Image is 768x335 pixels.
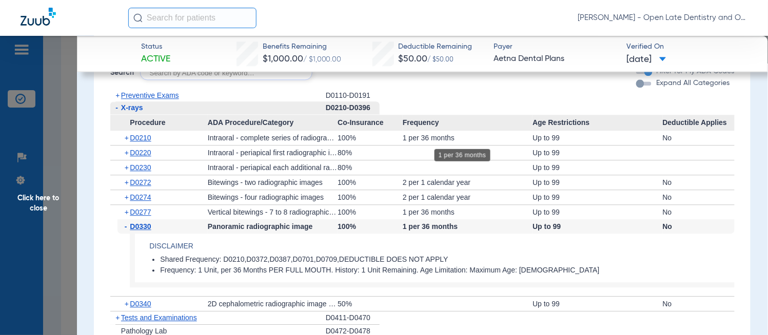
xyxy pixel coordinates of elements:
div: Bitewings - four radiographic images [208,190,338,204]
span: $1,000.00 [263,54,303,64]
span: + [115,313,120,322]
div: Panoramic radiographic image [208,219,338,234]
span: - [115,103,118,112]
div: Up to 99 [533,190,662,204]
div: 1 per 36 months [403,205,533,219]
div: 100% [338,219,403,234]
span: Deductible Applies [663,115,735,131]
span: Payer [494,41,618,52]
span: D0272 [130,178,151,186]
div: D0411-D0470 [326,311,380,325]
span: Frequency [403,115,533,131]
span: + [115,91,120,99]
div: 1 per 36 months [435,149,490,161]
div: Up to 99 [533,205,662,219]
span: + [125,175,130,190]
div: Up to 99 [533,297,662,311]
div: 1 per 36 months [403,219,533,234]
span: Aetna Dental Plans [494,53,618,66]
input: Search for patients [128,8,257,28]
span: Age Restrictions [533,115,662,131]
span: - [125,219,130,234]
span: [DATE] [627,53,666,66]
span: + [125,145,130,160]
li: Shared Frequency: D0210,D0372,D0387,D0701,D0709,DEDUCTIBLE DOES NOT APPLY [160,255,734,264]
div: No [663,297,735,311]
div: Vertical bitewings - 7 to 8 radiographic images [208,205,338,219]
div: 80% [338,145,403,160]
span: D0230 [130,163,151,172]
div: 1 per 36 months [403,131,533,145]
div: No [663,205,735,219]
span: + [125,297,130,311]
div: 100% [338,205,403,219]
span: + [125,205,130,219]
div: Intraoral - periapical each additional radiographic image [208,160,338,175]
input: Search by ADA code or keyword… [140,66,312,80]
span: Expand All Categories [657,79,730,87]
div: Up to 99 [533,219,662,234]
div: 100% [338,190,403,204]
li: Frequency: 1 Unit, per 36 Months PER FULL MOUTH. History: 1 Unit Remaining. Age Limitation: Maxim... [160,266,734,275]
img: Zuub Logo [21,8,56,26]
span: Status [141,41,170,52]
span: $50.00 [399,54,428,64]
span: D0220 [130,149,151,157]
div: No [663,175,735,190]
div: Up to 99 [533,131,662,145]
span: Tests and Examinations [121,313,197,322]
span: / $50.00 [428,57,454,63]
div: Up to 99 [533,175,662,190]
span: Deductible Remaining [399,41,472,52]
span: Benefits Remaining [263,41,342,52]
span: Search [110,68,134,78]
span: + [125,190,130,204]
div: No [663,131,735,145]
div: 50% [338,297,403,311]
div: 2D cephalometric radiographic image - acquisition [208,297,338,311]
img: Search Icon [133,13,143,23]
div: No [663,219,735,234]
span: / $1,000.00 [303,56,342,63]
span: Procedure [110,115,208,131]
div: 80% [338,160,403,175]
span: [PERSON_NAME] - Open Late Dentistry and Orthodontics [578,13,747,23]
div: 2 per 1 calendar year [403,175,533,190]
div: D0210-D0396 [326,101,380,115]
div: 2 per 1 calendar year [403,190,533,204]
span: + [125,131,130,145]
div: Intraoral - periapical first radiographic image [208,145,338,160]
div: Bitewings - two radiographic images [208,175,338,190]
span: D0277 [130,208,151,216]
div: Up to 99 [533,160,662,175]
span: Co-Insurance [338,115,403,131]
span: D0210 [130,134,151,142]
h4: Disclaimer [149,241,734,252]
div: 100% [338,131,403,145]
span: D0340 [130,300,151,308]
span: Preventive Exams [121,91,179,99]
span: Verified On [627,41,751,52]
iframe: Chat Widget [717,286,768,335]
div: Intraoral - complete series of radiographic images [208,131,338,145]
div: No [663,190,735,204]
span: ADA Procedure/Category [208,115,338,131]
span: + [125,160,130,175]
span: Active [141,53,170,66]
div: Up to 99 [533,145,662,160]
span: D0274 [130,193,151,201]
span: X-rays [121,103,143,112]
span: D0330 [130,222,151,231]
div: 100% [338,175,403,190]
div: D0110-D0191 [326,89,380,102]
span: Pathology Lab [121,327,167,335]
